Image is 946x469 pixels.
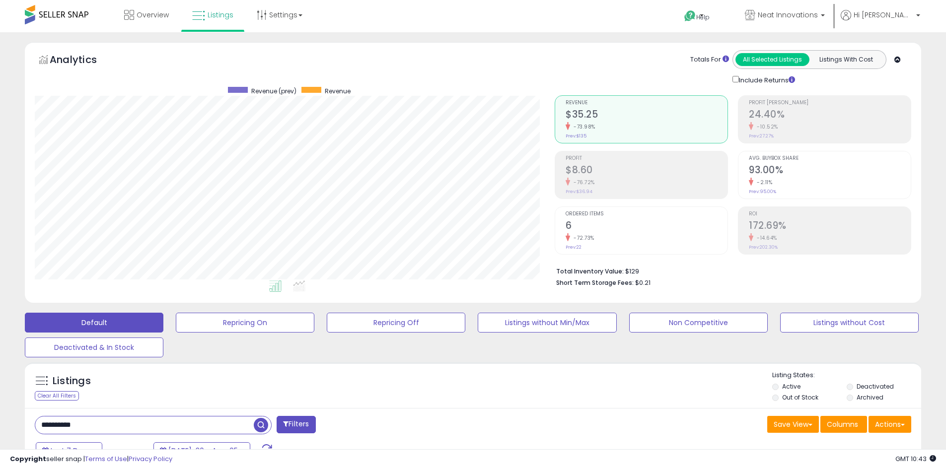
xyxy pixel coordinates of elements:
[635,278,651,287] span: $0.21
[684,10,696,22] i: Get Help
[556,265,904,276] li: $129
[690,55,729,65] div: Totals For
[566,244,582,250] small: Prev: 22
[782,382,800,391] label: Active
[749,109,911,122] h2: 24.40%
[566,211,728,217] span: Ordered Items
[53,374,91,388] h5: Listings
[735,53,809,66] button: All Selected Listings
[749,100,911,106] span: Profit [PERSON_NAME]
[854,10,913,20] span: Hi [PERSON_NAME]
[758,10,818,20] span: Neat Innovations
[570,123,595,131] small: -73.98%
[566,133,586,139] small: Prev: $135
[327,313,465,333] button: Repricing Off
[782,393,818,402] label: Out of Stock
[556,267,624,275] b: Total Inventory Value:
[251,87,296,95] span: Revenue (prev)
[176,313,314,333] button: Repricing On
[566,189,592,195] small: Prev: $36.94
[772,371,921,380] p: Listing States:
[10,454,46,464] strong: Copyright
[857,393,883,402] label: Archived
[749,220,911,233] h2: 172.69%
[137,10,169,20] span: Overview
[827,419,858,429] span: Columns
[36,442,102,459] button: Last 7 Days
[50,53,116,69] h5: Analytics
[478,313,616,333] button: Listings without Min/Max
[753,179,772,186] small: -2.11%
[895,454,936,464] span: 2025-08-14 10:43 GMT
[129,454,172,464] a: Privacy Policy
[277,416,315,433] button: Filters
[35,391,79,401] div: Clear All Filters
[753,123,778,131] small: -10.52%
[168,446,238,456] span: [DATE]-30 - Aug-05
[749,133,774,139] small: Prev: 27.27%
[566,156,728,161] span: Profit
[841,10,920,32] a: Hi [PERSON_NAME]
[85,454,127,464] a: Terms of Use
[566,220,728,233] h2: 6
[51,446,90,456] span: Last 7 Days
[696,13,710,21] span: Help
[753,234,777,242] small: -14.64%
[566,100,728,106] span: Revenue
[809,53,883,66] button: Listings With Cost
[25,313,163,333] button: Default
[25,337,163,357] button: Deactivated & In Stock
[857,382,894,391] label: Deactivated
[869,416,911,433] button: Actions
[629,313,768,333] button: Non Competitive
[749,164,911,178] h2: 93.00%
[676,2,729,32] a: Help
[566,109,728,122] h2: $35.25
[767,416,819,433] button: Save View
[153,442,250,459] button: [DATE]-30 - Aug-05
[749,156,911,161] span: Avg. Buybox Share
[820,416,867,433] button: Columns
[749,189,776,195] small: Prev: 95.00%
[780,313,919,333] button: Listings without Cost
[570,234,594,242] small: -72.73%
[566,164,728,178] h2: $8.60
[556,278,634,287] b: Short Term Storage Fees:
[104,447,149,456] span: Compared to:
[208,10,233,20] span: Listings
[749,244,778,250] small: Prev: 202.30%
[325,87,351,95] span: Revenue
[10,455,172,464] div: seller snap | |
[749,211,911,217] span: ROI
[725,74,807,85] div: Include Returns
[570,179,595,186] small: -76.72%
